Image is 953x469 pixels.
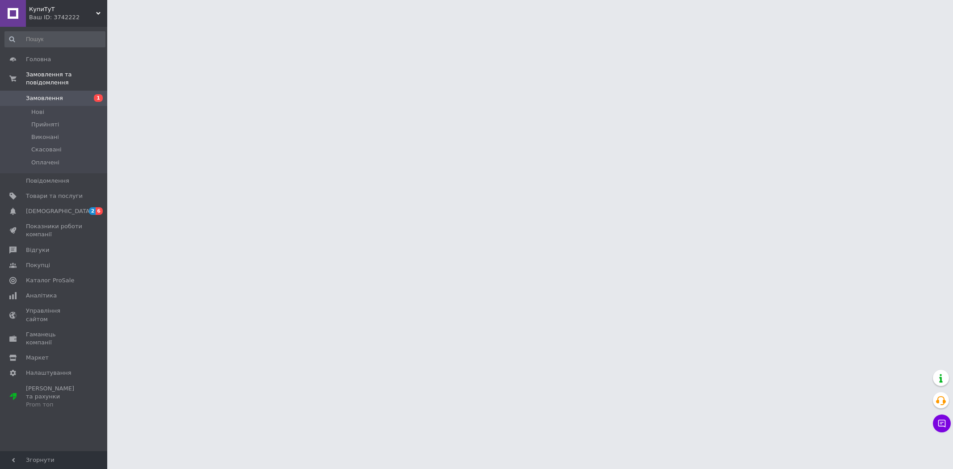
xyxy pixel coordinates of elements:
[29,13,107,21] div: Ваш ID: 3742222
[31,133,59,141] span: Виконані
[26,246,49,254] span: Відгуки
[933,415,951,432] button: Чат з покупцем
[26,401,83,409] div: Prom топ
[26,261,50,269] span: Покупці
[26,207,92,215] span: [DEMOGRAPHIC_DATA]
[31,108,44,116] span: Нові
[26,192,83,200] span: Товари та послуги
[26,94,63,102] span: Замовлення
[29,5,96,13] span: КупиТуТ
[4,31,105,47] input: Пошук
[26,354,49,362] span: Маркет
[26,55,51,63] span: Головна
[26,331,83,347] span: Гаманець компанії
[94,94,103,102] span: 1
[31,159,59,167] span: Оплачені
[31,146,62,154] span: Скасовані
[26,307,83,323] span: Управління сайтом
[31,121,59,129] span: Прийняті
[26,385,83,409] span: [PERSON_NAME] та рахунки
[26,177,69,185] span: Повідомлення
[26,71,107,87] span: Замовлення та повідомлення
[96,207,103,215] span: 6
[89,207,96,215] span: 2
[26,222,83,239] span: Показники роботи компанії
[26,369,71,377] span: Налаштування
[26,276,74,285] span: Каталог ProSale
[26,292,57,300] span: Аналітика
